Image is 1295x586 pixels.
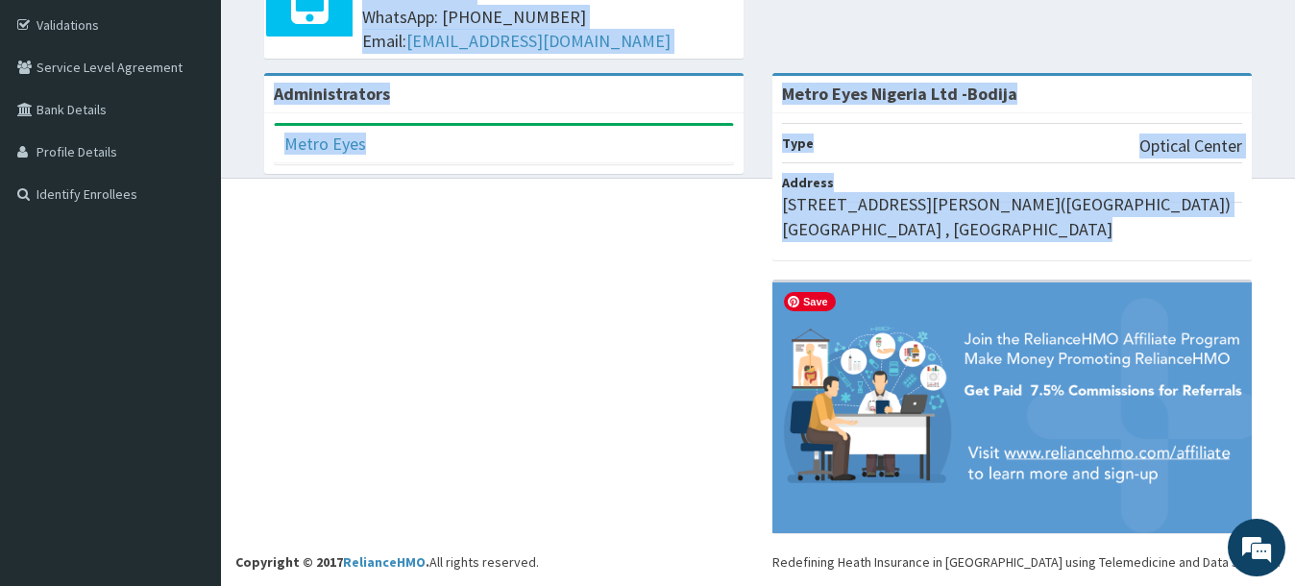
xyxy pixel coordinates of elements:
[100,108,323,133] div: Chat with us now
[235,553,429,571] strong: Copyright © 2017 .
[1139,134,1242,159] p: Optical Center
[784,292,836,311] span: Save
[343,553,426,571] a: RelianceHMO
[406,30,671,52] a: [EMAIL_ADDRESS][DOMAIN_NAME]
[782,174,834,191] b: Address
[10,386,366,453] textarea: Type your message and hit 'Enter'
[772,282,1252,533] img: provider-team-banner.png
[315,10,361,56] div: Minimize live chat window
[284,133,366,155] a: Metro Eyes
[782,192,1242,241] p: [STREET_ADDRESS][PERSON_NAME]([GEOGRAPHIC_DATA]) [GEOGRAPHIC_DATA] , [GEOGRAPHIC_DATA]
[772,552,1281,572] div: Redefining Heath Insurance in [GEOGRAPHIC_DATA] using Telemedicine and Data Science!
[274,83,390,105] b: Administrators
[36,96,78,144] img: d_794563401_company_1708531726252_794563401
[782,83,1017,105] strong: Metro Eyes Nigeria Ltd -Bodija
[111,173,265,367] span: We're online!
[782,134,814,152] b: Type
[221,178,1295,586] footer: All rights reserved.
